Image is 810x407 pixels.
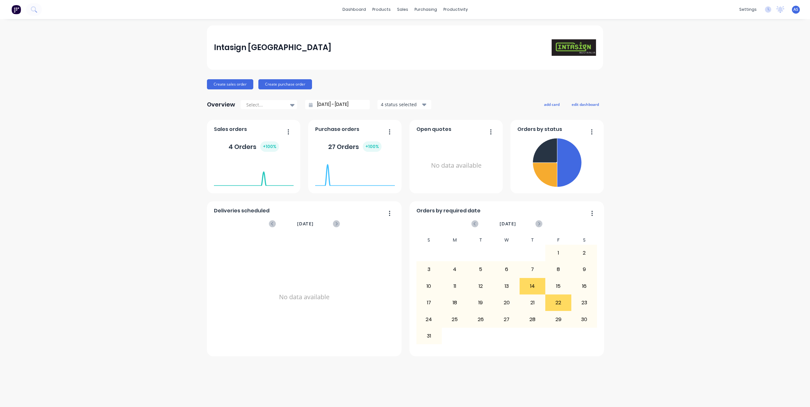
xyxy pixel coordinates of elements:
div: 15 [546,278,571,294]
div: 16 [572,278,597,294]
div: 11 [442,278,468,294]
a: dashboard [339,5,369,14]
div: 12 [468,278,494,294]
div: 26 [468,311,494,327]
div: 6 [494,262,519,277]
div: productivity [440,5,471,14]
span: [DATE] [297,220,314,227]
div: 9 [572,262,597,277]
img: Intasign Australia [552,39,596,56]
div: 5 [468,262,494,277]
div: 18 [442,295,468,311]
div: 21 [520,295,545,311]
span: Open quotes [416,126,451,133]
div: 14 [520,278,545,294]
span: Orders by required date [416,207,481,215]
div: 27 [494,311,519,327]
div: T [520,236,546,245]
button: add card [540,100,564,108]
div: 31 [416,328,442,344]
div: T [468,236,494,245]
span: Sales orders [214,126,247,133]
div: 8 [546,262,571,277]
div: purchasing [411,5,440,14]
div: 4 Orders [229,141,279,152]
span: Purchase orders [315,126,359,133]
span: [DATE] [500,220,516,227]
button: 4 status selected [377,100,431,109]
div: 24 [416,311,442,327]
div: products [369,5,394,14]
div: 28 [520,311,545,327]
div: 29 [546,311,571,327]
div: 19 [468,295,494,311]
button: edit dashboard [568,100,603,108]
div: F [545,236,571,245]
div: Overview [207,98,235,111]
button: Create purchase order [258,79,312,89]
div: 23 [572,295,597,311]
div: 7 [520,262,545,277]
span: Orders by status [517,126,562,133]
div: S [416,236,442,245]
button: Create sales order [207,79,253,89]
div: No data available [416,136,496,196]
div: + 100 % [363,141,382,152]
div: M [442,236,468,245]
img: Factory [11,5,21,14]
div: 10 [416,278,442,294]
div: S [571,236,597,245]
div: 25 [442,311,468,327]
div: Intasign [GEOGRAPHIC_DATA] [214,41,331,54]
div: 27 Orders [328,141,382,152]
div: No data available [214,236,395,359]
div: 4 [442,262,468,277]
div: 1 [546,245,571,261]
div: 4 status selected [381,101,421,108]
div: W [494,236,520,245]
div: 22 [546,295,571,311]
div: + 100 % [260,141,279,152]
div: settings [736,5,760,14]
div: 20 [494,295,519,311]
span: AS [793,7,798,12]
div: sales [394,5,411,14]
div: 2 [572,245,597,261]
div: 3 [416,262,442,277]
div: 13 [494,278,519,294]
div: 17 [416,295,442,311]
div: 30 [572,311,597,327]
